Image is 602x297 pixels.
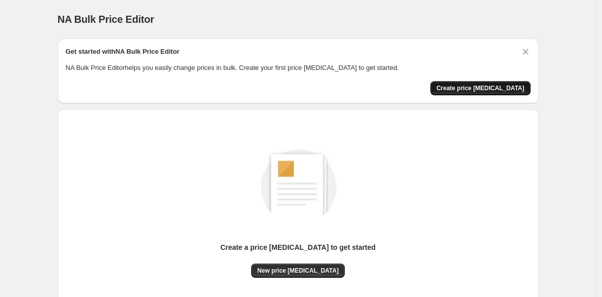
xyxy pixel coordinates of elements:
span: New price [MEDICAL_DATA] [257,267,339,275]
button: Create price change job [430,81,531,95]
span: Create price [MEDICAL_DATA] [436,84,525,92]
button: New price [MEDICAL_DATA] [251,264,345,278]
p: Create a price [MEDICAL_DATA] to get started [220,242,376,252]
button: Dismiss card [520,47,531,57]
p: NA Bulk Price Editor helps you easily change prices in bulk. Create your first price [MEDICAL_DAT... [66,63,531,73]
span: NA Bulk Price Editor [58,14,154,25]
h2: Get started with NA Bulk Price Editor [66,47,180,57]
